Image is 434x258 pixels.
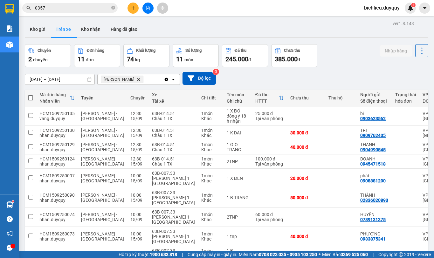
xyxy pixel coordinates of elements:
[227,195,249,200] div: 1 B TRANG
[284,48,300,53] div: Chưa thu
[201,133,220,138] div: Khác
[152,116,195,121] div: Châu 1 TX
[411,3,416,7] sup: 1
[76,22,106,37] button: Kho nhận
[227,214,249,220] div: 2TNP
[152,92,195,97] div: Xe
[39,178,75,183] div: nhan.duyquy
[227,234,249,239] div: 1 tnp
[130,217,146,222] div: 15/09
[360,142,389,147] div: THANH
[86,57,94,62] span: đơn
[39,156,75,161] div: HCM1509250124
[39,193,75,198] div: HCM1509250090
[130,193,146,198] div: 10:00
[201,248,220,253] div: 1 món
[201,156,220,161] div: 1 món
[227,98,249,104] div: Ghi chú
[152,133,195,138] div: Châu 1 TX
[136,48,155,53] div: Khối lượng
[201,217,220,222] div: Khác
[39,251,75,256] div: HCM1509250070
[201,128,220,133] div: 1 món
[130,133,146,138] div: 15/09
[360,193,389,198] div: THÀNH
[360,251,389,256] div: THUY
[130,251,146,256] div: 10:00
[78,55,85,63] span: 11
[275,55,298,63] span: 385.000
[360,198,388,203] div: 02836020893
[227,176,249,181] div: 1 X ĐEN
[127,55,134,63] span: 74
[213,69,219,75] sup: 3
[152,161,195,166] div: Châu 1 TX
[130,231,146,236] div: 10:00
[74,44,120,67] button: Đơn hàng11đơn
[130,95,146,100] div: Chuyến
[271,44,317,67] button: Chưa thu385.000đ
[28,55,32,63] span: 2
[201,116,220,121] div: Khác
[290,176,322,181] div: 20.000 đ
[395,98,416,104] div: hóa đơn
[33,57,48,62] span: chuyến
[255,212,284,217] div: 60.000 đ
[239,251,317,258] span: Miền Nam
[39,92,70,97] div: Mã đơn hàng
[399,252,403,257] span: copyright
[259,252,317,257] strong: 0708 023 035 - 0935 103 250
[393,20,414,27] div: ver 1.8.143
[201,173,220,178] div: 1 món
[81,173,124,183] span: [PERSON_NAME] - [GEOGRAPHIC_DATA]
[201,198,220,203] div: Khác
[152,229,195,234] div: 63B-007.33
[130,156,146,161] div: 12:30
[7,245,13,251] span: message
[152,128,195,133] div: 63B-014.51
[227,92,249,97] div: Tên món
[38,48,51,53] div: Chuyến
[360,236,386,241] div: 0933875341
[81,95,124,100] div: Tuyến
[201,142,220,147] div: 1 món
[130,161,146,166] div: 15/09
[26,6,31,10] span: search
[408,5,413,11] img: icon-new-feature
[152,176,195,186] div: [PERSON_NAME] 1 [GEOGRAPHIC_DATA]
[81,111,124,121] span: [PERSON_NAME] - [GEOGRAPHIC_DATA]
[39,128,75,133] div: HCM1509250130
[39,111,75,116] div: HCM1509250135
[290,130,322,135] div: 30.000 đ
[201,147,220,152] div: Khác
[152,214,195,225] div: [PERSON_NAME] 1 [GEOGRAPHIC_DATA]
[201,212,220,217] div: 1 món
[111,6,115,10] span: close-circle
[225,55,248,63] span: 245.000
[130,142,146,147] div: 12:30
[130,111,146,116] div: 12:30
[39,217,75,222] div: nhan.duyquy
[6,25,13,32] img: solution-icon
[119,251,177,258] span: Hỗ trợ kỹ thuật:
[360,133,386,138] div: 0909762405
[255,92,279,97] div: Đã thu
[152,156,195,161] div: 63B-014.51
[380,45,412,57] button: Nhập hàng
[227,113,249,124] div: đồng ý 18 h nhận
[227,108,249,113] div: 1 X ĐỎ
[51,22,76,37] button: Trên xe
[182,251,183,258] span: |
[373,251,374,258] span: |
[152,142,195,147] div: 63B-014.51
[127,3,139,14] button: plus
[395,92,416,97] div: Trạng thái
[152,171,195,176] div: 63B-007.33
[227,130,249,135] div: 1 K DAI
[39,236,75,241] div: nhan.duyquy
[39,198,75,203] div: nhan.duyquy
[322,251,368,258] span: Miền Bắc
[152,98,195,104] div: Tài xế
[419,3,430,14] button: caret-down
